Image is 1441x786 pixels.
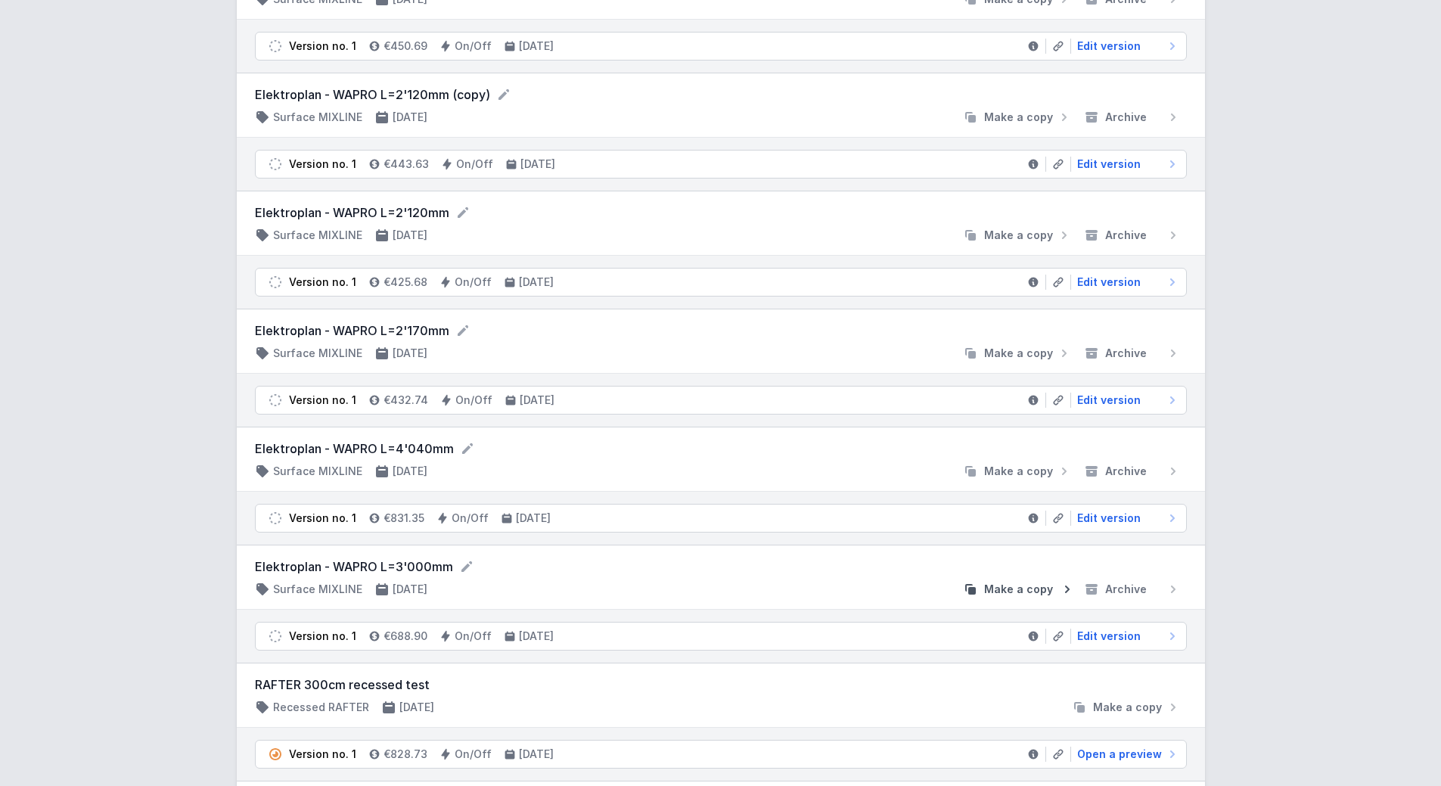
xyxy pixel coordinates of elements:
[1071,39,1180,54] a: Edit version
[1078,346,1187,361] button: Archive
[384,39,427,54] h4: €450.69
[984,228,1053,243] span: Make a copy
[268,157,283,172] img: draft.svg
[1071,747,1180,762] a: Open a preview
[455,275,492,290] h4: On/Off
[289,157,356,172] div: Version no. 1
[1105,582,1147,597] span: Archive
[1077,629,1141,644] span: Edit version
[289,511,356,526] div: Version no. 1
[273,228,362,243] h4: Surface MIXLINE
[1078,464,1187,479] button: Archive
[519,747,554,762] h4: [DATE]
[289,747,356,762] div: Version no. 1
[1071,511,1180,526] a: Edit version
[255,203,1187,222] form: Elektroplan - WAPRO L=2'120mm
[384,393,428,408] h4: €432.74
[268,393,283,408] img: draft.svg
[399,700,434,715] h4: [DATE]
[393,582,427,597] h4: [DATE]
[455,393,492,408] h4: On/Off
[268,511,283,526] img: draft.svg
[1078,110,1187,125] button: Archive
[268,629,283,644] img: draft.svg
[1105,346,1147,361] span: Archive
[1077,275,1141,290] span: Edit version
[289,275,356,290] div: Version no. 1
[1077,393,1141,408] span: Edit version
[384,275,427,290] h4: €425.68
[984,582,1053,597] span: Make a copy
[456,157,493,172] h4: On/Off
[455,205,470,220] button: Rename project
[520,393,554,408] h4: [DATE]
[496,87,511,102] button: Rename project
[1105,228,1147,243] span: Archive
[384,747,427,762] h4: €828.73
[273,700,369,715] h4: Recessed RAFTER
[957,346,1078,361] button: Make a copy
[519,275,554,290] h4: [DATE]
[957,228,1078,243] button: Make a copy
[268,275,283,290] img: draft.svg
[255,440,1187,458] form: Elektroplan - WAPRO L=4'040mm
[273,110,362,125] h4: Surface MIXLINE
[519,39,554,54] h4: [DATE]
[957,464,1078,479] button: Make a copy
[273,464,362,479] h4: Surface MIXLINE
[1066,700,1187,715] button: Make a copy
[519,629,554,644] h4: [DATE]
[1105,110,1147,125] span: Archive
[393,110,427,125] h4: [DATE]
[268,747,283,762] img: pending.svg
[1093,700,1162,715] span: Make a copy
[393,464,427,479] h4: [DATE]
[957,110,1078,125] button: Make a copy
[516,511,551,526] h4: [DATE]
[1071,393,1180,408] a: Edit version
[459,559,474,574] button: Rename project
[273,346,362,361] h4: Surface MIXLINE
[520,157,555,172] h4: [DATE]
[455,39,492,54] h4: On/Off
[384,511,424,526] h4: €831.35
[384,629,427,644] h4: €688.90
[273,582,362,597] h4: Surface MIXLINE
[1071,629,1180,644] a: Edit version
[289,629,356,644] div: Version no. 1
[255,85,1187,104] form: Elektroplan - WAPRO L=2'120mm (copy)
[268,39,283,54] img: draft.svg
[1077,157,1141,172] span: Edit version
[255,676,1187,694] h3: RAFTER 300cm recessed test
[1078,228,1187,243] button: Archive
[460,441,475,456] button: Rename project
[957,582,1078,597] button: Make a copy
[289,39,356,54] div: Version no. 1
[1071,275,1180,290] a: Edit version
[289,393,356,408] div: Version no. 1
[384,157,429,172] h4: €443.63
[1077,39,1141,54] span: Edit version
[1077,511,1141,526] span: Edit version
[984,110,1053,125] span: Make a copy
[393,346,427,361] h4: [DATE]
[455,323,470,338] button: Rename project
[455,747,492,762] h4: On/Off
[1071,157,1180,172] a: Edit version
[255,322,1187,340] form: Elektroplan - WAPRO L=2'170mm
[984,346,1053,361] span: Make a copy
[393,228,427,243] h4: [DATE]
[1078,582,1187,597] button: Archive
[452,511,489,526] h4: On/Off
[984,464,1053,479] span: Make a copy
[1077,747,1162,762] span: Open a preview
[1105,464,1147,479] span: Archive
[255,558,1187,576] form: Elektroplan - WAPRO L=3'000mm
[455,629,492,644] h4: On/Off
